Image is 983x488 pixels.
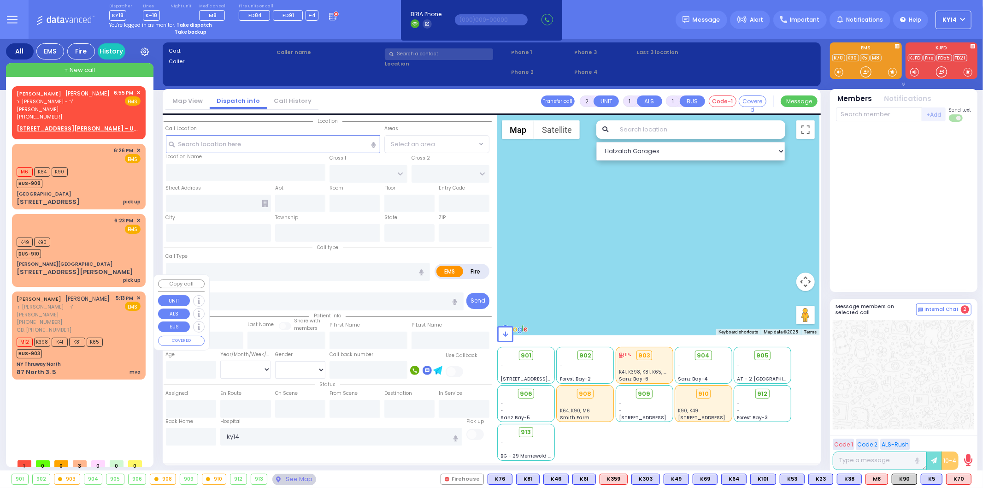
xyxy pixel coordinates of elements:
label: EMS [436,266,463,277]
div: 908 [150,474,176,484]
a: Dispatch info [210,96,267,105]
div: BLS [837,474,862,485]
span: BUS-908 [17,179,42,188]
div: 901 [12,474,28,484]
span: 0 [54,460,68,467]
div: BLS [721,474,747,485]
div: K359 [600,474,628,485]
div: ALS [946,474,971,485]
button: COVERED [158,336,205,346]
label: Cross 1 [330,155,346,162]
span: ✕ [136,147,141,155]
span: - [678,369,681,375]
label: Destination [384,390,412,397]
img: comment-alt.png [918,308,923,312]
span: 0 [36,460,50,467]
span: M6 [17,167,33,177]
span: 901 [521,351,531,360]
a: Fire [924,54,936,61]
span: [STREET_ADDRESS][PERSON_NAME] [619,414,706,421]
span: K81 [69,338,85,347]
div: K49 [664,474,689,485]
span: 3 [73,460,87,467]
a: [PERSON_NAME] [17,90,61,97]
div: M8 [865,474,888,485]
div: NY Thruway North [17,361,61,368]
span: K90, K49 [678,407,698,414]
div: 903 [54,474,80,484]
span: EMS [125,225,141,234]
span: members [294,325,318,332]
label: Medic on call [199,4,228,9]
span: [PERSON_NAME] [66,295,110,303]
span: K90 [34,238,50,247]
span: FD91 [283,12,294,19]
label: Back Home [166,418,194,425]
input: Search member [836,107,922,121]
button: UNIT [158,295,190,306]
div: K61 [572,474,596,485]
span: 0 [128,460,142,467]
label: Turn off text [949,113,964,123]
a: K70 [832,54,845,61]
button: Toggle fullscreen view [796,120,815,139]
label: Areas [384,125,398,132]
label: EMS [830,46,902,52]
div: BLS [921,474,942,485]
small: Share with [294,317,320,324]
span: [PHONE_NUMBER] [17,113,62,120]
img: Logo [36,14,98,25]
div: EMS [36,43,64,60]
div: K53 [780,474,805,485]
span: - [501,362,504,369]
div: BLS [572,474,596,485]
a: M8 [871,54,882,61]
span: EMS [125,154,141,163]
span: Send text [949,107,971,113]
span: Phone 2 [511,68,571,76]
div: 905 [106,474,124,484]
strong: Take backup [175,29,206,36]
span: Sanz Bay-5 [501,414,530,421]
div: BLS [750,474,776,485]
span: - [737,407,740,414]
a: K90 [846,54,859,61]
button: Transfer call [541,95,575,107]
div: 909 [180,474,198,484]
span: [STREET_ADDRESS][PERSON_NAME] [678,414,765,421]
span: Location [313,118,342,125]
label: Call Type [166,253,188,260]
div: [STREET_ADDRESS] [17,197,80,207]
label: Caller: [169,58,274,65]
div: All [6,43,34,60]
span: - [501,407,504,414]
div: K5 [921,474,942,485]
span: Other building occupants [262,200,268,207]
label: Entry Code [439,184,465,192]
span: 909 [638,389,651,399]
label: State [384,214,397,221]
a: FD55 [936,54,952,61]
span: Notifications [846,16,883,24]
span: 6:26 PM [114,147,134,154]
span: K65 [87,338,103,347]
span: K90 [52,167,68,177]
div: 11% [619,352,631,358]
span: [PHONE_NUMBER] [17,318,62,326]
span: 912 [758,389,768,399]
button: Covered [739,95,766,107]
button: Map camera controls [796,273,815,291]
label: Gender [275,351,293,358]
span: KY14 [943,16,957,24]
span: 913 [521,428,531,437]
span: - [501,446,504,452]
button: Show street map [502,120,534,139]
span: BUS-910 [17,249,41,258]
label: Hospital [220,418,241,425]
label: Assigned [166,390,188,397]
span: Patient info [309,312,346,319]
a: Open this area in Google Maps (opens a new window) [500,323,530,335]
input: Search a contact [385,48,493,60]
button: Copy call [158,280,205,288]
button: Show satellite imagery [534,120,580,139]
